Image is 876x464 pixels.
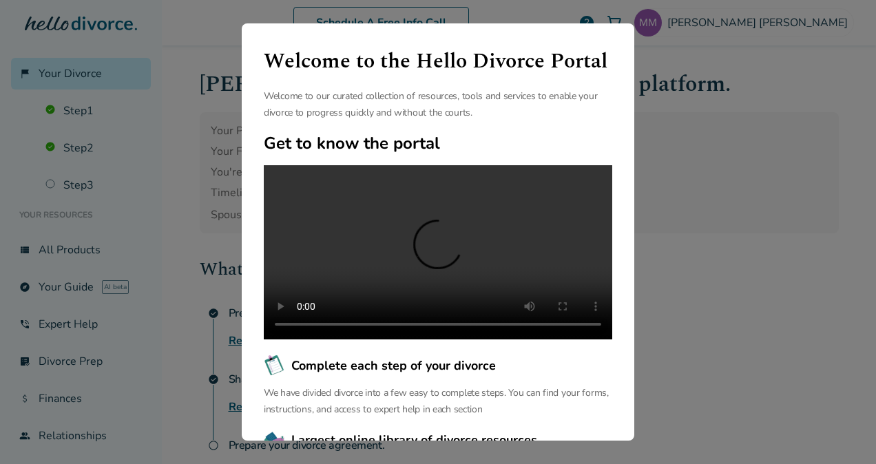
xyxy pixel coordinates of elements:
img: Complete each step of your divorce [264,355,286,377]
h1: Welcome to the Hello Divorce Portal [264,45,612,77]
p: Welcome to our curated collection of resources, tools and services to enable your divorce to prog... [264,88,612,121]
h2: Get to know the portal [264,132,612,154]
span: Largest online library of divorce resources [291,431,537,449]
p: We have divided divorce into a few easy to complete steps. You can find your forms, instructions,... [264,385,612,418]
img: Largest online library of divorce resources [264,429,286,451]
span: Complete each step of your divorce [291,357,496,375]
